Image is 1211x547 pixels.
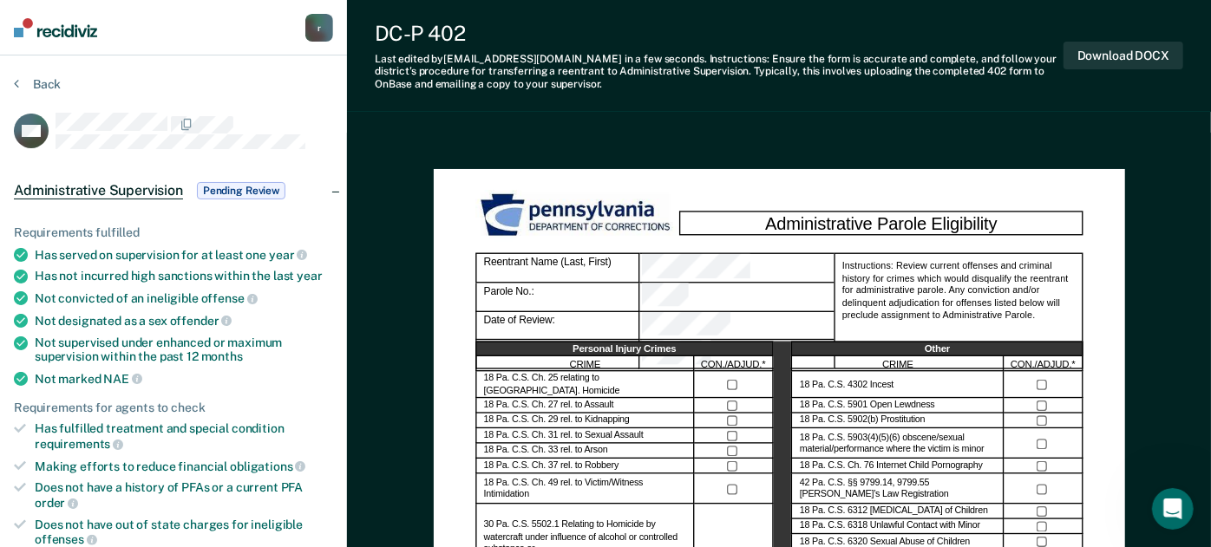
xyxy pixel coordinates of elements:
div: Current Grade of Supervision [639,341,834,369]
div: Parole No.: [639,283,834,312]
div: Not supervised under enhanced or maximum supervision within the past 12 [35,335,333,365]
div: Requirements for agents to check [14,400,333,415]
label: 42 Pa. C.S. §§ 9799.14, 9799.55 [PERSON_NAME]’s Law Registration [799,477,995,501]
span: Administrative Supervision [14,182,183,199]
div: Personal Injury Crimes [475,342,773,356]
div: Administrative Parole Eligibility [679,211,1083,236]
label: 18 Pa. C.S. Ch. 37 rel. to Robbery [483,460,619,472]
span: offense [201,291,258,305]
div: Does not have a history of PFAs or a current PFA order [35,480,333,510]
label: 18 Pa. C.S. 5903(4)(5)(6) obscene/sexual material/performance where the victim is minor [799,432,995,456]
span: Pending Review [197,182,285,199]
label: 18 Pa. C.S. 5901 Open Lewdness [799,400,934,412]
label: 18 Pa. C.S. 6318 Unlawful Contact with Minor [799,521,979,533]
span: in a few seconds [625,53,704,65]
div: Making efforts to reduce financial [35,459,333,474]
div: Has fulfilled treatment and special condition [35,421,333,451]
label: 18 Pa. C.S. Ch. 76 Internet Child Pornography [799,460,982,472]
div: DC-P 402 [375,21,1064,46]
div: Requirements fulfilled [14,225,333,240]
div: Has served on supervision for at least one [35,247,333,263]
div: Instructions: Review current offenses and criminal history for crimes which would disqualify the ... [834,253,1083,369]
iframe: Intercom live chat [1152,488,1194,530]
label: 18 Pa. C.S. 4302 Incest [799,379,893,391]
label: 18 Pa. C.S. Ch. 29 rel. to Kidnapping [483,415,629,427]
div: CRIME [475,356,694,371]
div: Last edited by [EMAIL_ADDRESS][DOMAIN_NAME] . Instructions: Ensure the form is accurate and compl... [375,53,1064,90]
div: CRIME [791,356,1004,371]
label: 18 Pa. C.S. Ch. 31 rel. to Sexual Assault [483,430,643,442]
div: Not convicted of an ineligible [35,290,333,306]
span: obligations [230,459,305,473]
div: Date of Review: [475,312,639,341]
span: NAE [103,372,141,386]
img: PDOC Logo [475,190,679,242]
span: requirements [35,437,123,451]
div: Other [791,342,1083,356]
label: 18 Pa. C.S. Ch. 49 rel. to Victim/Witness Intimidation [483,477,685,501]
label: 18 Pa. C.S. Ch. 27 rel. to Assault [483,400,613,412]
label: 18 Pa. C.S. Ch. 33 rel. to Arson [483,446,607,458]
label: 18 Pa. C.S. 5902(b) Prostitution [799,415,925,427]
div: Has not incurred high sanctions within the last [35,269,333,283]
span: months [201,349,243,363]
div: Does not have out of state charges for ineligible [35,518,333,547]
span: offender [170,314,232,328]
span: year [269,248,307,262]
div: Date of Review: [639,312,834,341]
button: r [305,14,333,42]
div: Not designated as a sex [35,313,333,329]
div: Reentrant Name (Last, First) [639,253,834,283]
div: Current Grade of Supervision [475,341,639,369]
label: 18 Pa. C.S. 6312 [MEDICAL_DATA] of Children [799,505,987,518]
div: CON./ADJUD.* [694,356,773,371]
label: 18 Pa. C.S. Ch. 25 relating to [GEOGRAPHIC_DATA]. Homicide [483,373,685,397]
div: Not marked [35,371,333,387]
button: Back [14,76,61,92]
div: CON./ADJUD.* [1004,356,1083,371]
div: Reentrant Name (Last, First) [475,253,639,283]
img: Recidiviz [14,18,97,37]
button: Download DOCX [1064,42,1183,70]
span: offenses [35,532,97,546]
span: year [297,269,322,283]
div: Parole No.: [475,283,639,312]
